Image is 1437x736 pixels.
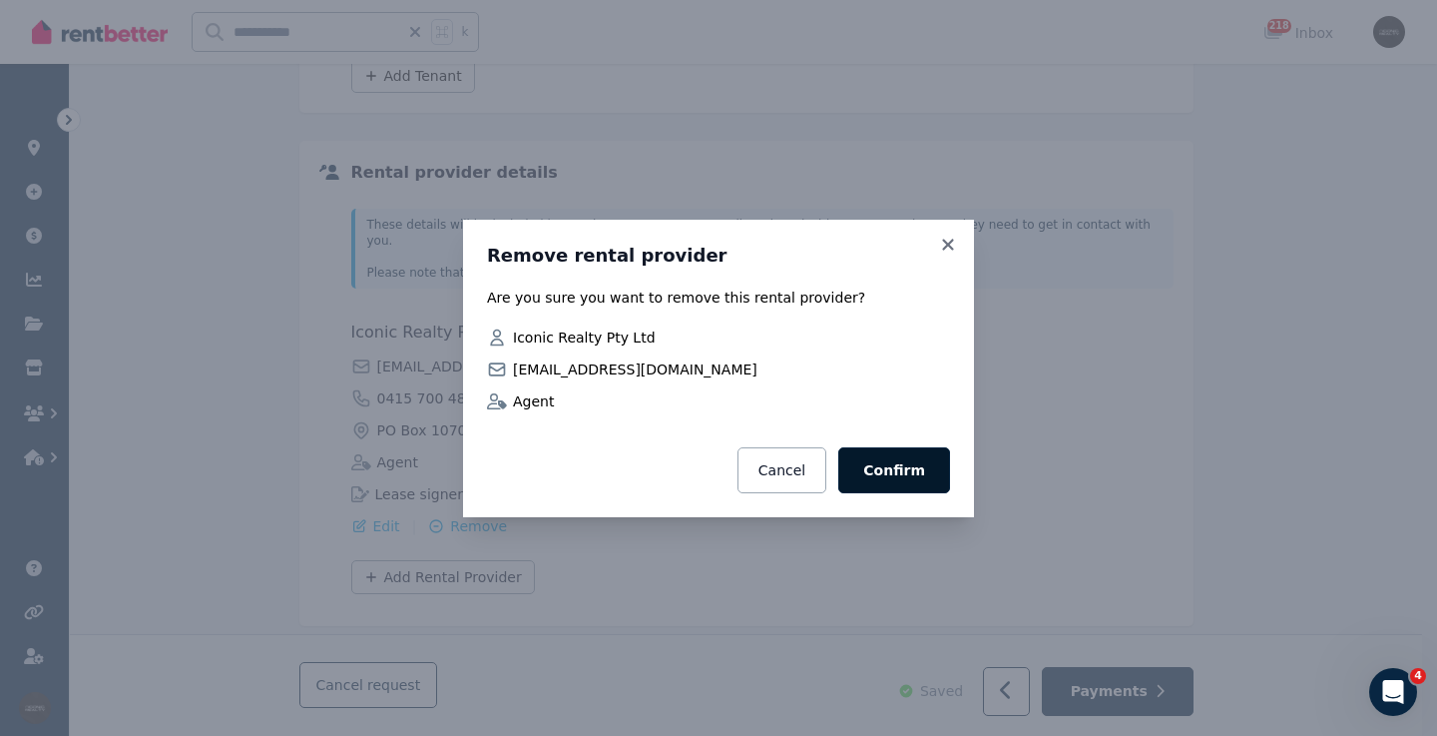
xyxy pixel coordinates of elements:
[487,288,950,308] p: Are you sure you want to remove this rental provider?
[737,447,826,493] button: Cancel
[513,391,950,411] span: Agent
[513,328,950,348] span: Iconic Realty Pty Ltd
[513,360,950,379] span: [EMAIL_ADDRESS][DOMAIN_NAME]
[1369,668,1417,716] iframe: Intercom live chat
[1410,668,1426,684] span: 4
[838,447,950,493] button: Confirm
[487,244,950,268] h3: Remove rental provider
